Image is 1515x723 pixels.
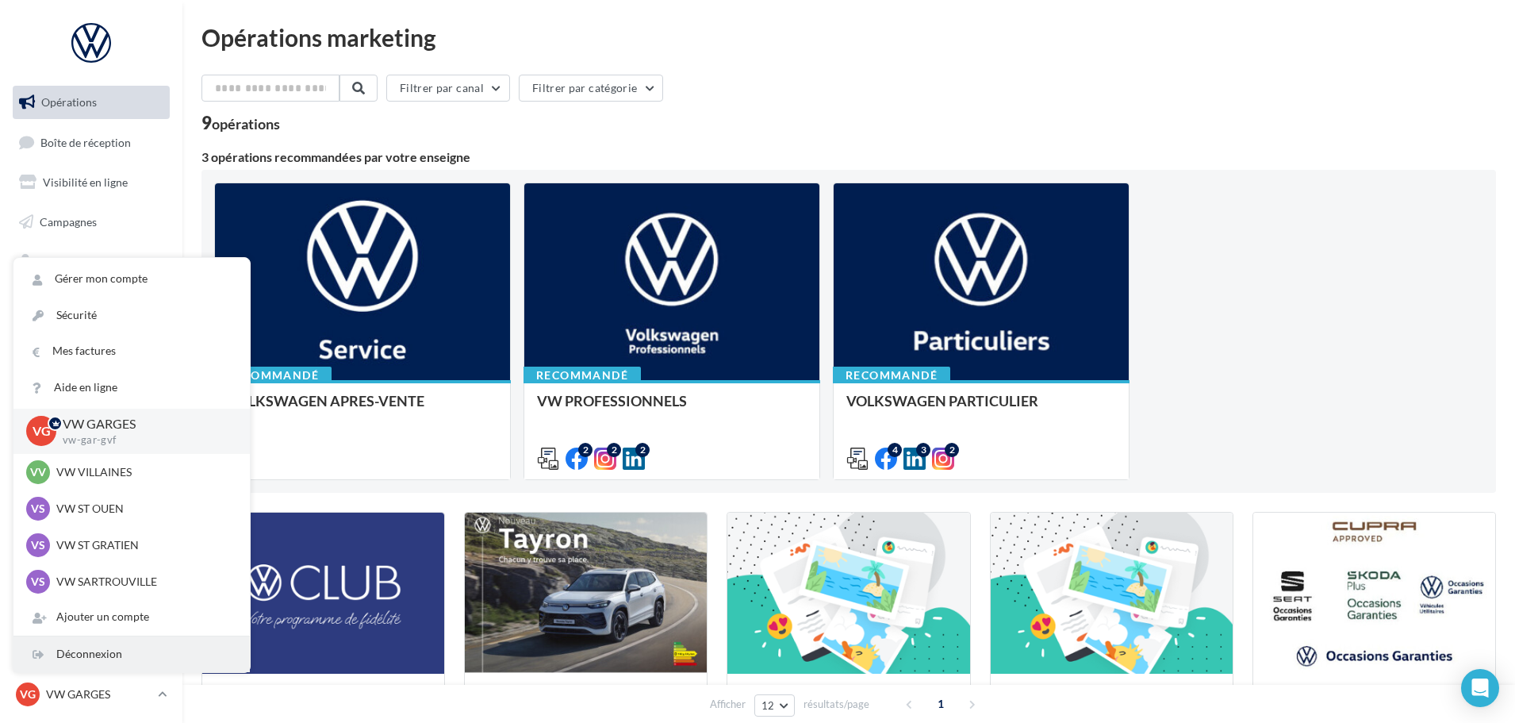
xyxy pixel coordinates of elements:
[928,691,953,717] span: 1
[10,324,173,357] a: Calendrier
[30,464,46,480] span: VV
[63,415,224,433] p: VW GARGES
[578,443,593,457] div: 2
[519,75,663,102] button: Filtrer par catégorie
[56,574,231,590] p: VW SARTROUVILLE
[13,599,250,635] div: Ajouter un compte
[916,443,930,457] div: 3
[31,537,45,553] span: VS
[31,574,45,590] span: VS
[10,363,173,410] a: PLV et print personnalisable
[201,114,280,132] div: 9
[212,117,280,131] div: opérations
[10,86,173,119] a: Opérations
[754,694,795,717] button: 12
[33,422,51,440] span: VG
[804,697,869,712] span: résultats/page
[40,215,97,229] span: Campagnes
[63,433,224,448] p: vw-gar-gvf
[1461,669,1499,707] div: Open Intercom Messenger
[13,261,250,297] a: Gérer mon compte
[10,284,173,317] a: Médiathèque
[13,370,250,406] a: Aide en ligne
[41,95,97,109] span: Opérations
[10,125,173,160] a: Boîte de réception
[20,686,36,702] span: VG
[945,443,959,457] div: 2
[46,686,151,702] p: VW GARGES
[524,367,641,384] div: Recommandé
[13,679,170,710] a: VG VW GARGES
[13,636,250,672] div: Déconnexion
[386,75,510,102] button: Filtrer par canal
[537,392,687,410] span: VW PROFESSIONNELS
[635,443,650,457] div: 2
[43,175,128,189] span: Visibilité en ligne
[201,151,1496,163] div: 3 opérations recommandées par votre enseigne
[833,367,950,384] div: Recommandé
[13,298,250,333] a: Sécurité
[56,537,231,553] p: VW ST GRATIEN
[214,367,332,384] div: Recommandé
[710,697,746,712] span: Afficher
[13,333,250,369] a: Mes factures
[228,392,424,410] span: VOLKSWAGEN APRES-VENTE
[10,206,173,239] a: Campagnes
[607,443,621,457] div: 2
[40,254,84,267] span: Contacts
[31,501,45,517] span: VS
[10,166,173,199] a: Visibilité en ligne
[846,392,1038,410] span: VOLKSWAGEN PARTICULIER
[201,25,1496,49] div: Opérations marketing
[888,443,902,457] div: 4
[10,245,173,279] a: Contacts
[761,699,775,712] span: 12
[56,501,231,517] p: VW ST OUEN
[10,416,173,463] a: Campagnes DataOnDemand
[40,135,131,148] span: Boîte de réception
[56,464,231,480] p: VW VILLAINES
